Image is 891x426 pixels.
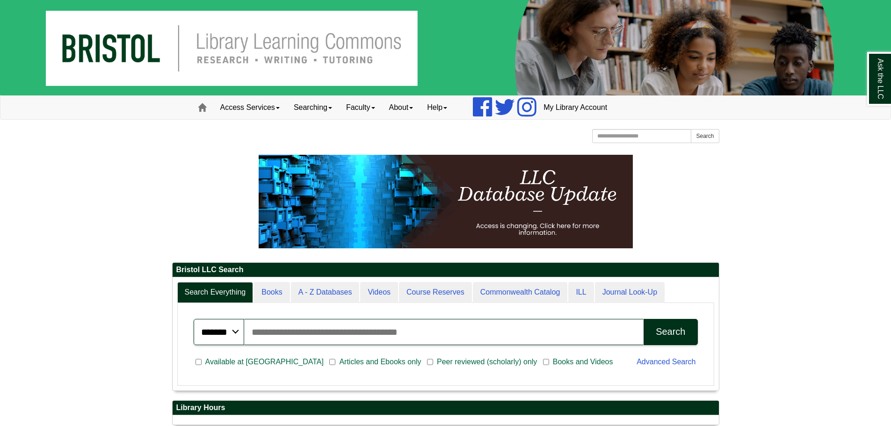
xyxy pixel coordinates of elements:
[568,282,594,303] a: ILL
[196,358,202,366] input: Available at [GEOGRAPHIC_DATA]
[399,282,472,303] a: Course Reserves
[382,96,420,119] a: About
[360,282,398,303] a: Videos
[259,155,633,248] img: HTML tutorial
[543,358,549,366] input: Books and Videos
[427,358,433,366] input: Peer reviewed (scholarly) only
[637,358,695,366] a: Advanced Search
[329,358,335,366] input: Articles and Ebooks only
[656,326,685,337] div: Search
[335,356,425,368] span: Articles and Ebooks only
[644,319,697,345] button: Search
[339,96,382,119] a: Faculty
[691,129,719,143] button: Search
[291,282,360,303] a: A - Z Databases
[213,96,287,119] a: Access Services
[254,282,290,303] a: Books
[433,356,541,368] span: Peer reviewed (scholarly) only
[173,401,719,415] h2: Library Hours
[177,282,254,303] a: Search Everything
[536,96,614,119] a: My Library Account
[595,282,665,303] a: Journal Look-Up
[420,96,454,119] a: Help
[202,356,327,368] span: Available at [GEOGRAPHIC_DATA]
[287,96,339,119] a: Searching
[549,356,617,368] span: Books and Videos
[473,282,568,303] a: Commonwealth Catalog
[173,263,719,277] h2: Bristol LLC Search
